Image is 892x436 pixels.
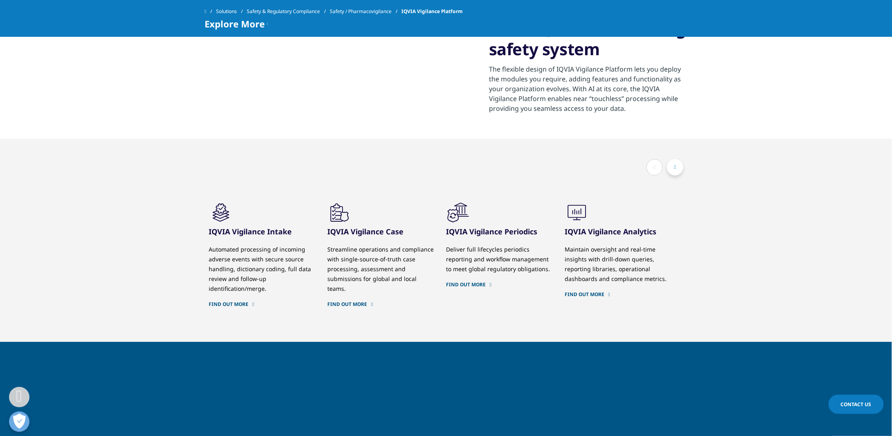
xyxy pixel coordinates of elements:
span: Explore More [205,19,265,29]
h3: IQVIA Vigilance Analytics [565,227,671,236]
span: Contact Us [841,401,872,408]
a: Find out more [446,281,552,288]
div: Maintain oversight and real-time insights with drill-down queries, reporting libraries, operation... [565,245,671,284]
button: Open Preferences [9,411,29,432]
div: Automated processing of incoming adverse events with secure source handling, dictionary coding, f... [209,245,315,294]
a: Solutions [216,4,247,19]
a: Contact Us [829,395,884,414]
a: Safety & Regulatory Compliance [247,4,330,19]
h3: IQVIA Vigilance Case [327,227,434,236]
h3: IQVIA Vigilance Intake [209,227,315,236]
a: Find out more [209,301,315,308]
p: The flexible design of IQVIA Vigilance Platform lets you deploy the modules you require, adding f... [489,64,687,118]
a: Find out more [327,301,434,308]
a: Safety / Pharmacovigilance [330,4,401,19]
div: Deliver full lifecycles periodics reporting and workflow management to meet global regulatory obl... [446,245,552,274]
span: IQVIA Vigilance Platform [401,4,463,19]
a: Find out more [565,291,671,298]
div: Streamline operations and compliance with single-source-of-truth case processing, assessment and ... [327,245,434,294]
h3: IQVIA Vigilance Periodics [446,227,552,236]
